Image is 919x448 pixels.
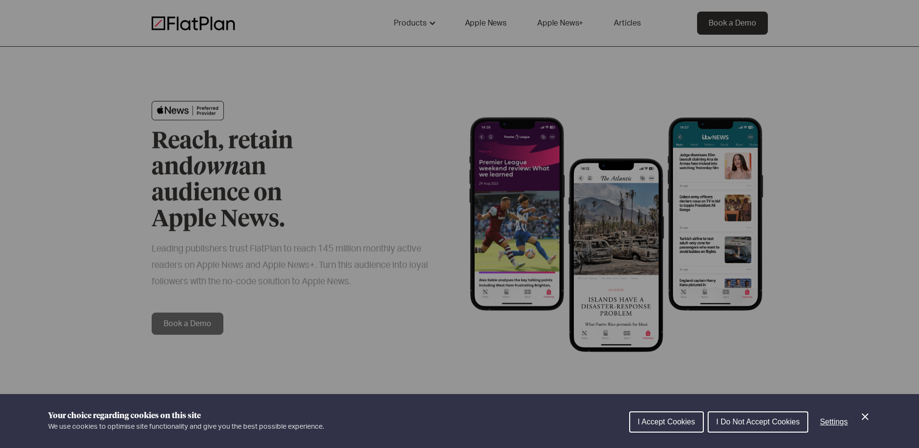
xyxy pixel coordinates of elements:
[820,418,848,426] span: Settings
[638,418,695,426] span: I Accept Cookies
[629,411,704,433] button: I Accept Cookies
[48,422,324,432] p: We use cookies to optimise site functionality and give you the best possible experience.
[708,411,808,433] button: I Do Not Accept Cookies
[812,412,855,432] button: Settings
[859,411,871,422] button: Close Cookie Control
[716,418,800,426] span: I Do Not Accept Cookies
[48,410,324,422] h1: Your choice regarding cookies on this site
